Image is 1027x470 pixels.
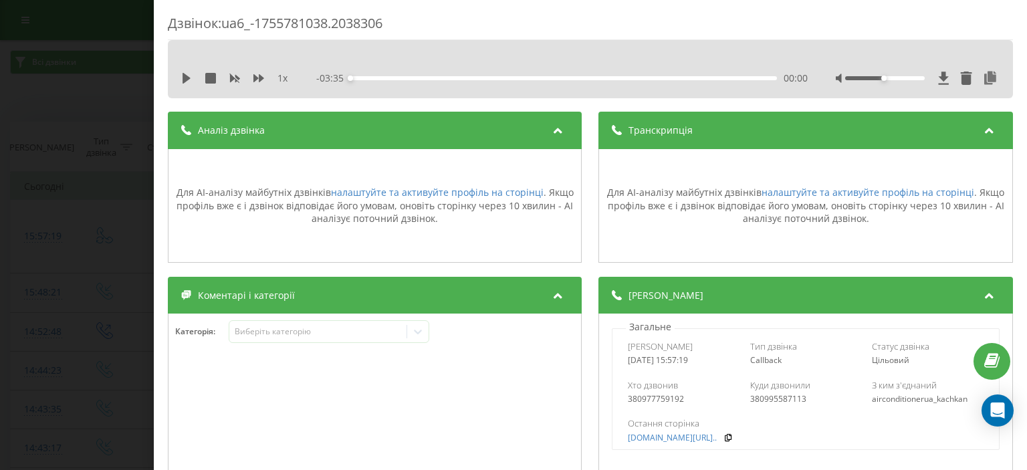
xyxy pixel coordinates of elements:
span: Куди дзвонили [750,379,810,391]
div: Open Intercom Messenger [982,394,1014,427]
div: Для AI-аналізу майбутніх дзвінків . Якщо профіль вже є і дзвінок відповідає його умовам, оновіть ... [175,186,574,225]
div: 380995587113 [750,394,862,404]
span: Аналіз дзвінка [198,124,265,137]
a: налаштуйте та активуйте профіль на сторінці [762,186,974,199]
span: Транскрипція [629,124,693,137]
span: З ким з'єднаний [872,379,937,391]
span: Хто дзвонив [629,379,679,391]
a: [DOMAIN_NAME][URL].. [629,433,717,443]
span: Callback [750,354,782,366]
div: 380977759192 [629,394,740,404]
div: [DATE] 15:57:19 [629,356,740,365]
h4: Категорія : [175,327,229,336]
span: 1 x [277,72,288,85]
div: Accessibility label [348,76,354,81]
div: airconditionerua_kachkan [872,394,984,404]
a: налаштуйте та активуйте профіль на сторінці [331,186,544,199]
p: Загальне [626,320,675,334]
span: Коментарі і категорії [198,289,295,302]
span: [PERSON_NAME] [629,289,704,302]
span: Статус дзвінка [872,340,929,352]
div: Для AI-аналізу майбутніх дзвінків . Якщо профіль вже є і дзвінок відповідає його умовам, оновіть ... [606,186,1006,225]
span: - 03:35 [317,72,351,85]
span: Тип дзвінка [750,340,797,352]
span: [PERSON_NAME] [629,340,693,352]
span: Остання сторінка [629,417,700,429]
span: Цільовий [872,354,909,366]
div: Accessibility label [881,76,887,81]
span: 00:00 [784,72,808,85]
div: Дзвінок : ua6_-1755781038.2038306 [168,14,1013,40]
div: Виберіть категорію [235,326,402,337]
